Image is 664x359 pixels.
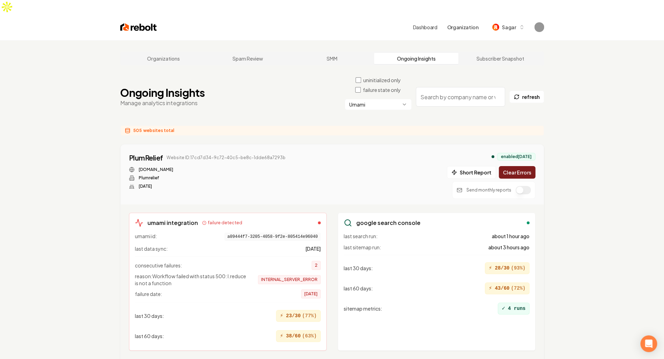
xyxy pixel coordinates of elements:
[640,335,657,352] div: Open Intercom Messenger
[344,265,373,272] span: last 30 days :
[133,128,142,133] span: 505
[488,244,529,251] span: about 3 hours ago
[499,166,535,179] button: Clear Errors
[485,282,529,294] div: 43/60
[301,289,321,298] span: [DATE]
[458,53,543,64] a: Subscriber Snapshot
[491,155,494,158] div: analytics enabled
[135,333,164,340] span: last 60 days :
[290,53,374,64] a: SMM
[305,245,321,252] span: [DATE]
[135,312,164,319] span: last 30 days :
[302,333,316,340] span: ( 63 %)
[135,245,168,252] span: last data sync:
[511,265,525,272] span: ( 93 %)
[489,264,492,272] span: ⚡
[489,284,492,292] span: ⚡
[135,290,162,297] span: failure date:
[120,99,205,107] p: Manage analytics integrations
[120,22,157,32] img: Rebolt Logo
[312,261,321,270] span: 2
[492,233,529,240] span: about 1 hour ago
[258,275,321,284] span: INTERNAL_SERVER_ERROR
[492,24,499,31] img: Sagar
[143,128,174,133] span: websites total
[276,310,321,322] div: 23/30
[344,285,373,292] span: last 60 days :
[534,22,544,32] img: Sagar Soni
[416,87,505,107] input: Search by company name or website ID
[502,24,516,31] span: Sagar
[120,86,205,99] h1: Ongoing Insights
[485,262,529,274] div: 28/30
[466,187,511,193] p: Send monthly reports
[122,53,206,64] a: Organizations
[443,21,482,33] button: Organization
[206,53,290,64] a: Spam Review
[363,77,401,84] label: uninitialized only
[363,86,401,93] label: failure state only
[147,219,198,227] h3: umami integration
[280,312,283,320] span: ⚡
[447,166,496,179] button: Short Report
[208,220,242,226] span: failure detected
[527,221,529,224] div: enabled
[135,233,157,241] span: umami id:
[344,305,382,312] span: sitemap metrics :
[534,22,544,32] button: Open user button
[276,330,321,342] div: 38/60
[498,303,529,314] div: 4 runs
[129,153,163,163] a: PlumRelief
[497,153,535,161] div: enabled [DATE]
[502,304,505,313] span: ✓
[135,262,182,269] span: consecutive failures:
[167,155,285,161] span: Website ID: 17cd7d34-9c72-40c5-be8c-1dde68a7293b
[129,167,285,172] div: Website
[344,244,381,251] span: last sitemap run:
[318,221,321,224] div: failed
[374,53,458,64] a: Ongoing Insights
[344,233,377,240] span: last search run:
[413,24,437,31] a: Dashboard
[302,312,316,319] span: ( 77 %)
[509,91,544,103] button: refresh
[356,219,420,227] h3: google search console
[280,332,283,340] span: ⚡
[139,167,173,172] a: [DOMAIN_NAME]
[511,285,525,292] span: ( 72 %)
[224,233,320,241] span: a09444f7-3205-4058-9f2e-805414e96040
[135,273,246,287] span: reason: Workflow failed with status 500: l.reduce is not a function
